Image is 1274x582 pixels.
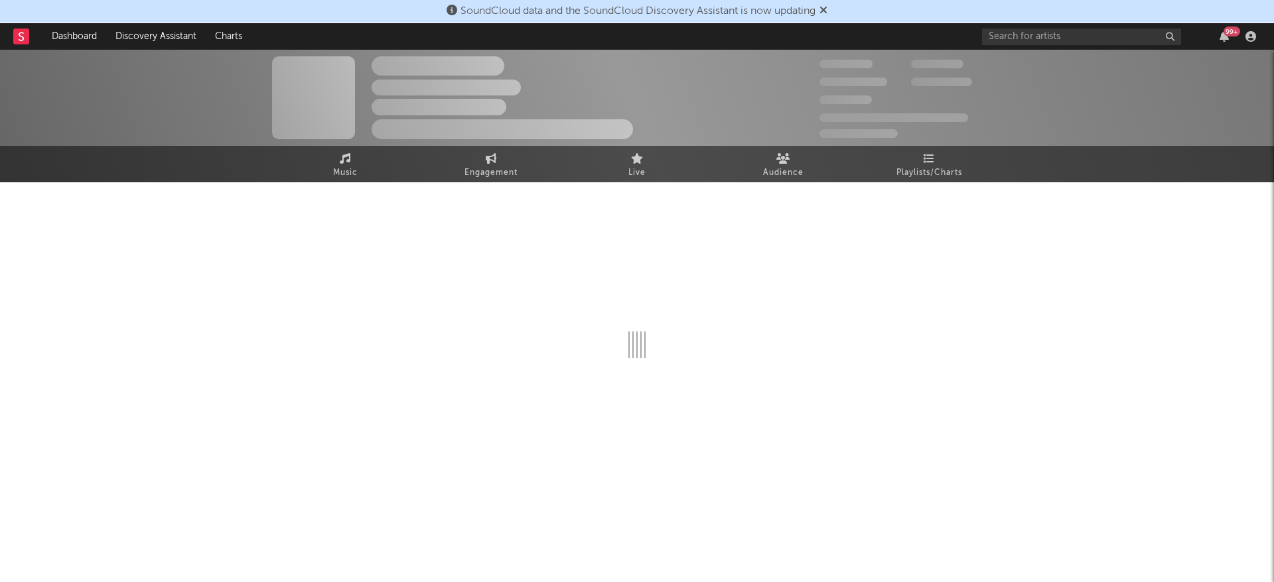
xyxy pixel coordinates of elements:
div: 99 + [1224,27,1240,36]
span: 1.000.000 [911,78,972,86]
a: Music [272,146,418,182]
span: 300.000 [819,60,873,68]
span: 50.000.000 Monthly Listeners [819,113,968,122]
span: SoundCloud data and the SoundCloud Discovery Assistant is now updating [460,6,815,17]
span: 100.000 [911,60,963,68]
button: 99+ [1220,31,1229,42]
span: Playlists/Charts [896,165,962,181]
a: Live [564,146,710,182]
span: Dismiss [819,6,827,17]
a: Engagement [418,146,564,182]
span: Jump Score: 85.0 [819,129,898,138]
input: Search for artists [982,29,1181,45]
a: Playlists/Charts [856,146,1002,182]
a: Dashboard [42,23,106,50]
a: Audience [710,146,856,182]
span: Live [628,165,646,181]
span: Audience [763,165,804,181]
span: 50.000.000 [819,78,887,86]
span: Engagement [464,165,518,181]
span: 100.000 [819,95,872,104]
span: Music [333,165,358,181]
a: Charts [206,23,251,50]
a: Discovery Assistant [106,23,206,50]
